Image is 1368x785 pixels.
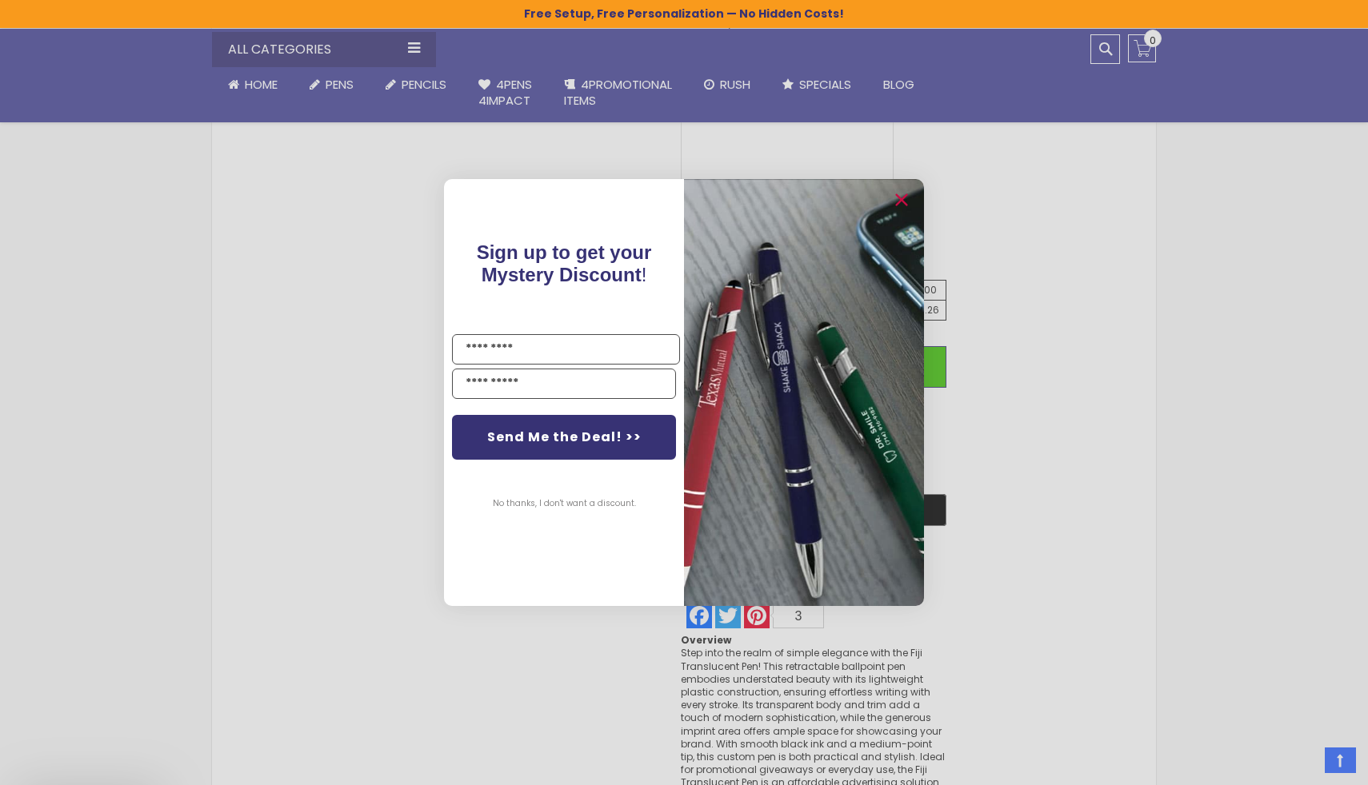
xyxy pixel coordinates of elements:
img: pop-up-image [684,179,924,605]
button: No thanks, I don't want a discount. [485,484,644,524]
button: Close dialog [889,187,914,213]
button: Send Me the Deal! >> [452,415,676,460]
span: Sign up to get your Mystery Discount [477,241,652,285]
span: ! [477,241,652,285]
iframe: Google Customer Reviews [1236,742,1368,785]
